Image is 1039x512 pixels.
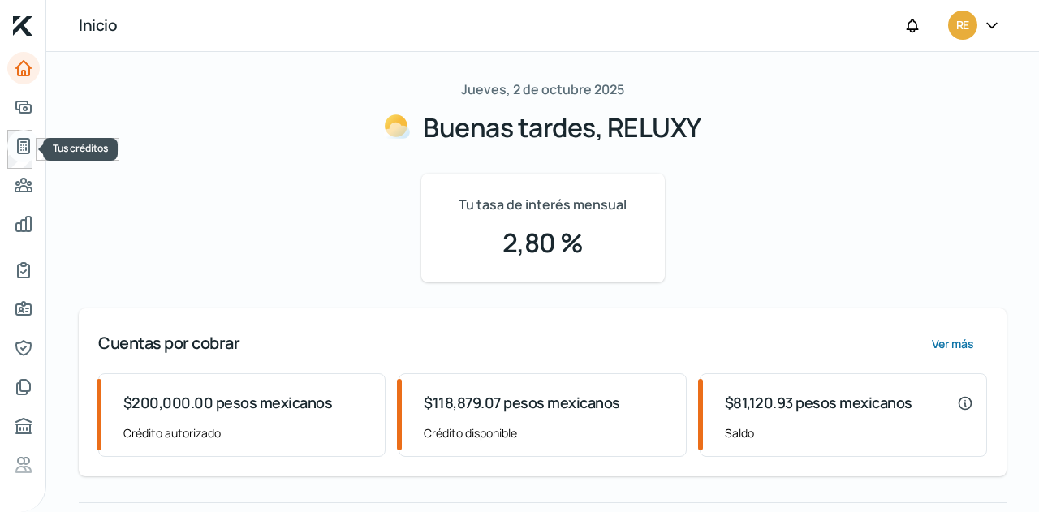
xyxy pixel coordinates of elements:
font: 2,80 % [502,225,584,260]
img: Saludos [384,114,410,140]
font: $118,879.07 pesos mexicanos [424,393,620,412]
font: RE [956,17,968,32]
a: Pago a proveedores [7,169,40,201]
a: Mi contrato [7,254,40,286]
font: Crédito disponible [424,425,517,441]
font: Saldo [725,425,754,441]
font: $200,000.00 pesos mexicanos [123,393,333,412]
font: Crédito autorizado [123,425,221,441]
a: Mis finanzas [7,208,40,240]
a: Referencias [7,449,40,481]
font: Cuentas por cobrar [98,332,239,354]
font: $81,120.93 pesos mexicanos [725,393,912,412]
a: Adelantar facturas [7,91,40,123]
a: Información general [7,293,40,325]
a: Documentos [7,371,40,403]
font: Tus créditos [53,141,108,155]
a: Tus créditos [7,130,40,162]
font: Ver más [932,336,974,351]
font: Buenas tardes, RELUXY [423,110,701,145]
font: Jueves, 2 de octubre 2025 [461,80,624,98]
a: Inicio [7,52,40,84]
font: Tu tasa de interés mensual [459,196,627,213]
a: Buró de crédito [7,410,40,442]
button: Ver más [918,328,987,360]
font: Inicio [79,15,117,36]
a: Representantes [7,332,40,364]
